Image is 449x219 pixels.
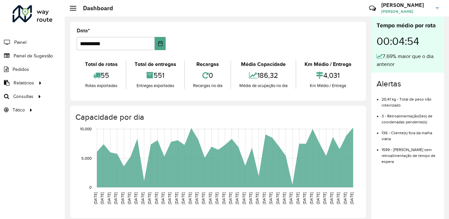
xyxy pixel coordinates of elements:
[296,192,300,204] text: [DATE]
[13,93,33,100] span: Consultas
[382,142,439,165] li: 1599 - [PERSON_NAME] sem retroalimentação de tempo de espera
[75,112,359,122] h4: Capacidade por dia
[289,192,293,204] text: [DATE]
[155,37,166,50] button: Choose Date
[381,9,431,15] span: [PERSON_NAME]
[233,82,294,89] div: Média de ocupação no dia
[336,192,340,204] text: [DATE]
[186,68,229,82] div: 0
[377,79,439,89] h4: Alertas
[194,192,199,204] text: [DATE]
[127,192,131,204] text: [DATE]
[77,27,90,35] label: Data
[14,39,26,46] span: Painel
[128,82,183,89] div: Entregas exportadas
[242,192,246,204] text: [DATE]
[120,192,125,204] text: [DATE]
[381,2,431,8] h3: [PERSON_NAME]
[14,79,34,86] span: Relatórios
[113,192,118,204] text: [DATE]
[233,68,294,82] div: 186,32
[228,192,232,204] text: [DATE]
[81,156,92,160] text: 5,000
[255,192,259,204] text: [DATE]
[233,60,294,68] div: Média Capacidade
[298,68,358,82] div: 4,031
[134,192,138,204] text: [DATE]
[349,192,354,204] text: [DATE]
[282,192,286,204] text: [DATE]
[302,192,306,204] text: [DATE]
[208,192,212,204] text: [DATE]
[14,52,53,59] span: Painel de Sugestão
[377,30,439,52] div: 00:04:54
[107,192,111,204] text: [DATE]
[80,127,92,131] text: 10,000
[382,91,439,108] li: 20,41 kg - Total de peso não roteirizado
[93,192,98,204] text: [DATE]
[298,82,358,89] div: Km Médio / Entrega
[78,68,124,82] div: 55
[322,192,327,204] text: [DATE]
[186,60,229,68] div: Recargas
[76,5,113,12] h2: Dashboard
[181,192,185,204] text: [DATE]
[161,192,165,204] text: [DATE]
[248,192,253,204] text: [DATE]
[377,21,439,30] div: Tempo médio por rota
[147,192,151,204] text: [DATE]
[316,192,320,204] text: [DATE]
[154,192,158,204] text: [DATE]
[13,107,25,113] span: Tático
[329,192,334,204] text: [DATE]
[275,192,280,204] text: [DATE]
[215,192,219,204] text: [DATE]
[382,108,439,125] li: 3 - Retroalimentação(ões) de coordenadas pendente(s)
[128,68,183,82] div: 551
[128,60,183,68] div: Total de entregas
[201,192,205,204] text: [DATE]
[343,192,347,204] text: [DATE]
[382,125,439,142] li: 136 - Cliente(s) fora da malha viária
[268,192,273,204] text: [DATE]
[78,60,124,68] div: Total de rotas
[309,192,313,204] text: [DATE]
[78,82,124,89] div: Rotas exportadas
[222,192,226,204] text: [DATE]
[188,192,192,204] text: [DATE]
[100,192,104,204] text: [DATE]
[235,192,239,204] text: [DATE]
[141,192,145,204] text: [DATE]
[186,82,229,89] div: Recargas no dia
[167,192,172,204] text: [DATE]
[89,185,92,189] text: 0
[174,192,179,204] text: [DATE]
[262,192,266,204] text: [DATE]
[13,66,29,73] span: Pedidos
[365,1,380,16] a: Contato Rápido
[298,60,358,68] div: Km Médio / Entrega
[377,52,439,68] div: 7,69% maior que o dia anterior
